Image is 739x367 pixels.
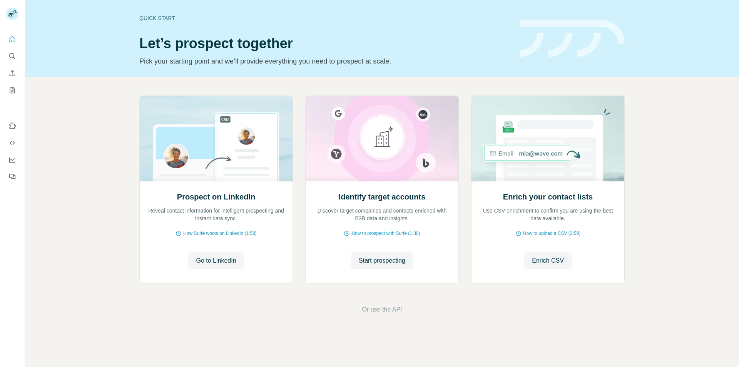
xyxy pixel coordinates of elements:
p: Pick your starting point and we’ll provide everything you need to prospect at scale. [139,56,510,67]
button: Dashboard [6,153,18,167]
span: Go to LinkedIn [196,256,236,265]
h2: Enrich your contact lists [503,191,593,202]
button: Enrich CSV [524,252,572,269]
button: Enrich CSV [6,66,18,80]
button: Search [6,49,18,63]
span: How to upload a CSV (2:59) [523,230,580,237]
span: How to prospect with Surfe (1:30) [351,230,420,237]
button: Use Surfe API [6,136,18,150]
h2: Identify target accounts [339,191,426,202]
p: Use CSV enrichment to confirm you are using the best data available. [479,207,617,222]
button: Go to LinkedIn [188,252,244,269]
div: Quick start [139,14,510,22]
h2: Prospect on LinkedIn [177,191,255,202]
span: Start prospecting [359,256,405,265]
button: Or use the API [362,305,402,314]
img: Identify target accounts [305,96,459,181]
img: Prospect on LinkedIn [139,96,293,181]
button: Feedback [6,170,18,184]
h1: Let’s prospect together [139,36,510,51]
p: Discover target companies and contacts enriched with B2B data and insights. [313,207,451,222]
img: banner [520,20,625,57]
p: Reveal contact information for intelligent prospecting and instant data sync. [147,207,285,222]
span: Enrich CSV [532,256,564,265]
img: Enrich your contact lists [471,96,625,181]
button: Start prospecting [351,252,413,269]
button: Quick start [6,32,18,46]
button: Use Surfe on LinkedIn [6,119,18,133]
span: How Surfe works on LinkedIn (1:58) [183,230,257,237]
button: My lists [6,83,18,97]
